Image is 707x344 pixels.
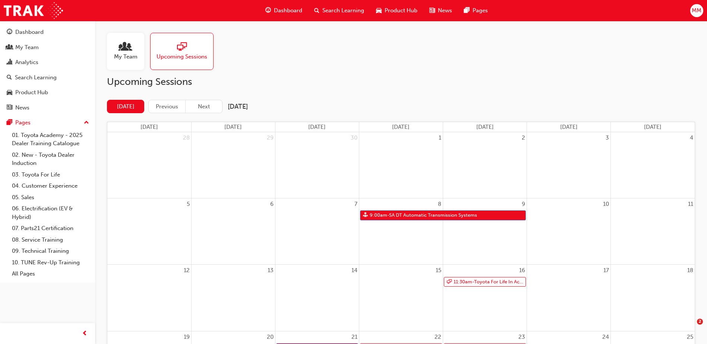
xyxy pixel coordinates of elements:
[443,132,527,198] td: October 2, 2025
[7,120,12,126] span: pages-icon
[274,6,302,15] span: Dashboard
[686,265,695,276] a: October 18, 2025
[308,3,370,18] a: search-iconSearch Learning
[687,198,695,210] a: October 11, 2025
[559,122,579,132] a: Friday
[443,265,527,331] td: October 16, 2025
[107,265,191,331] td: October 12, 2025
[223,122,243,132] a: Monday
[139,122,160,132] a: Sunday
[177,42,187,52] span: sessionType_ONLINE_URL-icon
[265,6,271,15] span: guage-icon
[266,265,275,276] a: October 13, 2025
[228,102,248,111] h2: [DATE]
[84,118,89,128] span: up-icon
[520,198,527,210] a: October 9, 2025
[476,124,494,130] span: [DATE]
[265,132,275,144] a: September 29, 2025
[275,198,359,264] td: October 7, 2025
[682,319,700,337] iframe: Intercom live chat
[518,265,527,276] a: October 16, 2025
[9,180,92,192] a: 04. Customer Experience
[9,223,92,234] a: 07. Parts21 Certification
[191,198,275,264] td: October 6, 2025
[9,203,92,223] a: 06. Electrification (EV & Hybrid)
[3,116,92,130] button: Pages
[185,198,191,210] a: October 5, 2025
[350,331,359,343] a: October 21, 2025
[114,52,138,61] span: My Team
[473,6,488,15] span: Pages
[182,265,191,276] a: October 12, 2025
[191,132,275,198] td: September 29, 2025
[359,198,443,264] td: October 8, 2025
[453,277,524,287] span: 11:30am - Toyota For Life In Action - Virtual Classroom
[370,3,423,18] a: car-iconProduct Hub
[527,198,611,264] td: October 10, 2025
[4,2,63,19] img: Trak
[3,71,92,85] a: Search Learning
[182,132,191,144] a: September 28, 2025
[9,268,92,280] a: All Pages
[611,132,695,198] td: October 4, 2025
[275,132,359,198] td: September 30, 2025
[269,198,275,210] a: October 6, 2025
[602,198,610,210] a: October 10, 2025
[433,331,443,343] a: October 22, 2025
[438,6,452,15] span: News
[7,44,12,51] span: people-icon
[15,88,48,97] div: Product Hub
[15,58,38,67] div: Analytics
[611,265,695,331] td: October 18, 2025
[517,331,527,343] a: October 23, 2025
[392,124,410,130] span: [DATE]
[259,3,308,18] a: guage-iconDashboard
[363,211,368,220] span: sessionType_FACE_TO_FACE-icon
[7,105,12,111] span: news-icon
[353,198,359,210] a: October 7, 2025
[107,33,150,70] a: My Team
[458,3,494,18] a: pages-iconPages
[265,331,275,343] a: October 20, 2025
[685,331,695,343] a: October 25, 2025
[527,132,611,198] td: October 3, 2025
[385,6,417,15] span: Product Hub
[9,192,92,203] a: 05. Sales
[191,265,275,331] td: October 13, 2025
[369,211,477,220] span: 9:00am - SA DT Automatic Transmission Systems
[7,89,12,96] span: car-icon
[9,149,92,169] a: 02. New - Toyota Dealer Induction
[3,55,92,69] a: Analytics
[601,331,610,343] a: October 24, 2025
[437,132,443,144] a: October 1, 2025
[224,124,242,130] span: [DATE]
[520,132,527,144] a: October 2, 2025
[692,6,701,15] span: MM
[157,52,207,61] span: Upcoming Sessions
[349,132,359,144] a: September 30, 2025
[107,76,695,88] h2: Upcoming Sessions
[3,101,92,115] a: News
[121,42,130,52] span: people-icon
[9,257,92,268] a: 10. TUNE Rev-Up Training
[350,265,359,276] a: October 14, 2025
[643,122,663,132] a: Saturday
[107,100,144,114] button: [DATE]
[359,132,443,198] td: October 1, 2025
[697,319,703,325] span: 2
[3,25,92,39] a: Dashboard
[688,132,695,144] a: October 4, 2025
[429,6,435,15] span: news-icon
[15,118,31,127] div: Pages
[690,4,703,17] button: MM
[15,28,44,36] div: Dashboard
[464,6,470,15] span: pages-icon
[314,6,319,15] span: search-icon
[644,124,662,130] span: [DATE]
[7,59,12,66] span: chart-icon
[376,6,382,15] span: car-icon
[527,265,611,331] td: October 17, 2025
[275,265,359,331] td: October 14, 2025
